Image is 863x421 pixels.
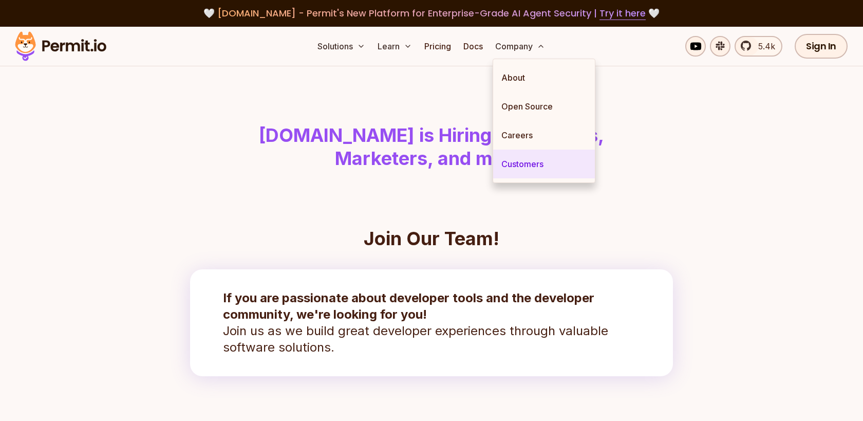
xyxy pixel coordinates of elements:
[223,290,594,322] strong: If you are passionate about developer tools and the developer community, we're looking for you!
[493,150,595,178] a: Customers
[420,36,455,57] a: Pricing
[752,40,775,52] span: 5.4k
[459,36,487,57] a: Docs
[795,34,848,59] a: Sign In
[493,63,595,92] a: About
[25,6,838,21] div: 🤍 🤍
[491,36,549,57] button: Company
[493,121,595,150] a: Careers
[313,36,369,57] button: Solutions
[190,228,673,249] h2: Join Our Team!
[493,92,595,121] a: Open Source
[10,29,111,64] img: Permit logo
[217,7,646,20] span: [DOMAIN_NAME] - Permit's New Platform for Enterprise-Grade AI Agent Security |
[223,290,640,356] p: Join us as we build great developer experiences through valuable software solutions.
[373,36,416,57] button: Learn
[168,124,695,171] h1: [DOMAIN_NAME] is Hiring Developers, Marketers, and more!
[735,36,782,57] a: 5.4k
[599,7,646,20] a: Try it here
